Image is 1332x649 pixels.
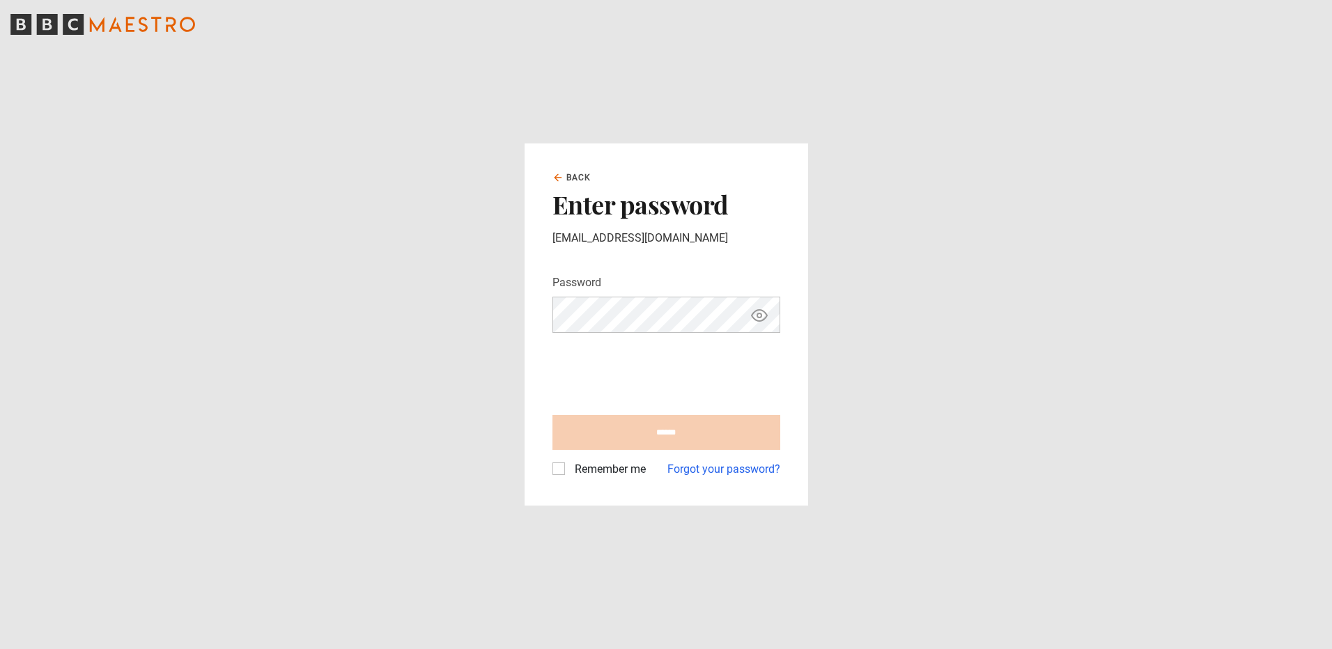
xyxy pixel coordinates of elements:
[552,171,591,184] a: Back
[552,344,764,398] iframe: reCAPTCHA
[552,230,780,247] p: [EMAIL_ADDRESS][DOMAIN_NAME]
[569,461,646,478] label: Remember me
[566,171,591,184] span: Back
[552,274,601,291] label: Password
[748,303,771,327] button: Show password
[667,461,780,478] a: Forgot your password?
[10,14,195,35] svg: BBC Maestro
[552,189,780,219] h2: Enter password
